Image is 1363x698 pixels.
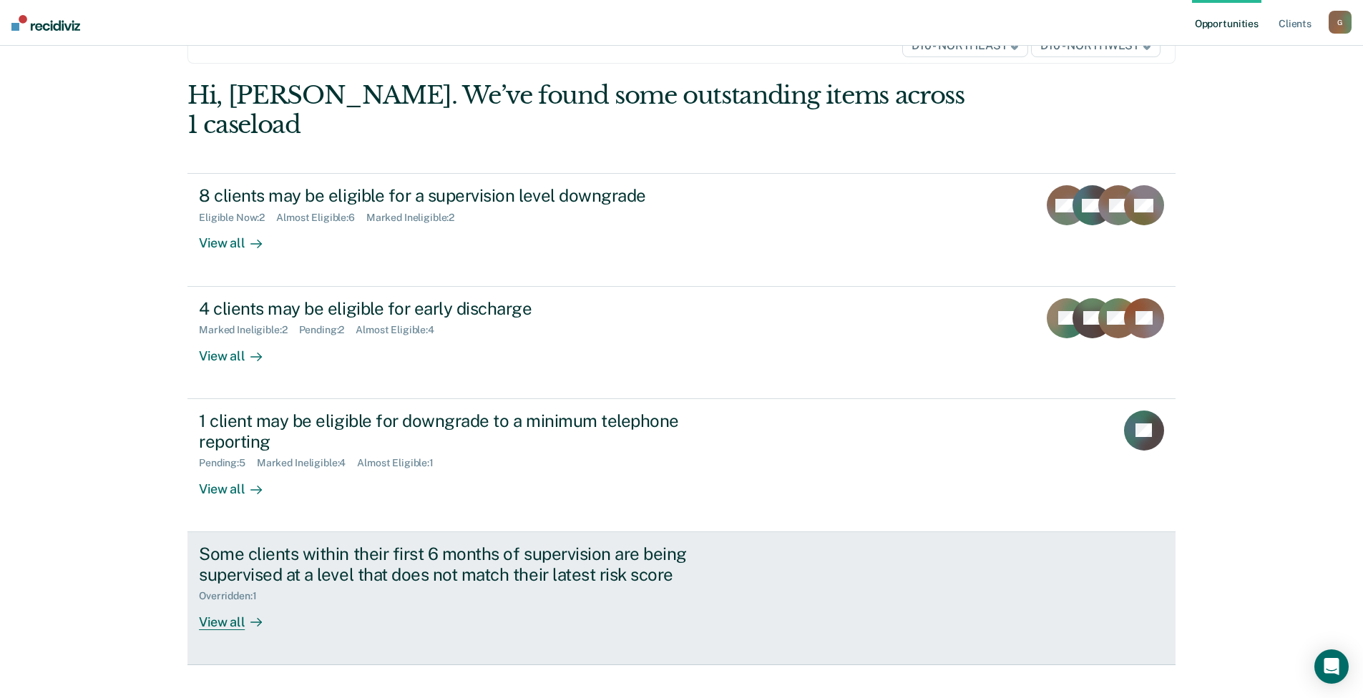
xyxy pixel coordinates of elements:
a: 4 clients may be eligible for early dischargeMarked Ineligible:2Pending:2Almost Eligible:4View all [187,287,1176,399]
div: View all [199,336,279,364]
button: G [1329,11,1352,34]
div: Marked Ineligible : 2 [199,324,298,336]
div: Open Intercom Messenger [1314,649,1349,684]
a: Some clients within their first 6 months of supervision are being supervised at a level that does... [187,532,1176,665]
div: Eligible Now : 2 [199,212,276,224]
div: Some clients within their first 6 months of supervision are being supervised at a level that does... [199,544,701,585]
img: Recidiviz [11,15,80,31]
div: Marked Ineligible : 2 [366,212,466,224]
div: Marked Ineligible : 4 [257,457,357,469]
div: View all [199,224,279,252]
div: Almost Eligible : 4 [356,324,446,336]
div: 4 clients may be eligible for early discharge [199,298,701,319]
div: Almost Eligible : 6 [276,212,366,224]
div: Pending : 5 [199,457,257,469]
div: View all [199,602,279,630]
div: View all [199,469,279,497]
div: 8 clients may be eligible for a supervision level downgrade [199,185,701,206]
a: 8 clients may be eligible for a supervision level downgradeEligible Now:2Almost Eligible:6Marked ... [187,173,1176,286]
div: 1 client may be eligible for downgrade to a minimum telephone reporting [199,411,701,452]
div: Almost Eligible : 1 [357,457,445,469]
div: Hi, [PERSON_NAME]. We’ve found some outstanding items across 1 caseload [187,81,978,139]
div: Overridden : 1 [199,590,268,602]
a: 1 client may be eligible for downgrade to a minimum telephone reportingPending:5Marked Ineligible... [187,399,1176,532]
div: Pending : 2 [299,324,356,336]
